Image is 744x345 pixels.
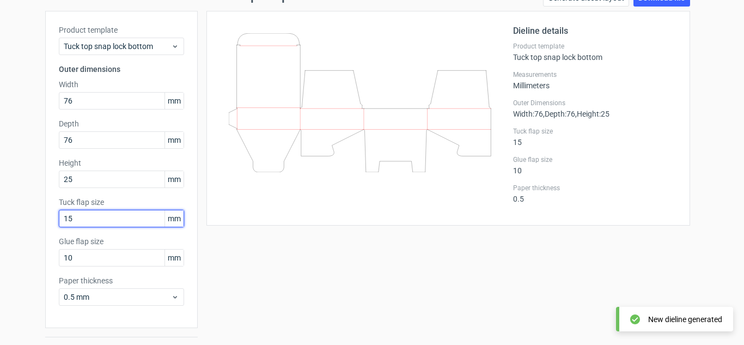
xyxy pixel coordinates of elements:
[513,155,676,175] div: 10
[543,110,575,118] span: , Depth : 76
[64,41,171,52] span: Tuck top snap lock bottom
[59,275,184,286] label: Paper thickness
[513,155,676,164] label: Glue flap size
[513,42,676,62] div: Tuck top snap lock bottom
[513,184,676,192] label: Paper thickness
[513,99,676,107] label: Outer Dimensions
[513,110,543,118] span: Width : 76
[513,127,676,147] div: 15
[513,70,676,90] div: Millimeters
[59,158,184,168] label: Height
[513,127,676,136] label: Tuck flap size
[513,70,676,79] label: Measurements
[59,118,184,129] label: Depth
[164,171,184,187] span: mm
[164,250,184,266] span: mm
[164,132,184,148] span: mm
[648,314,722,325] div: New dieline generated
[575,110,609,118] span: , Height : 25
[59,79,184,90] label: Width
[59,197,184,208] label: Tuck flap size
[513,42,676,51] label: Product template
[64,292,171,302] span: 0.5 mm
[59,64,184,75] h3: Outer dimensions
[513,184,676,203] div: 0.5
[164,210,184,227] span: mm
[164,93,184,109] span: mm
[59,236,184,247] label: Glue flap size
[59,25,184,35] label: Product template
[513,25,676,38] h2: Dieline details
